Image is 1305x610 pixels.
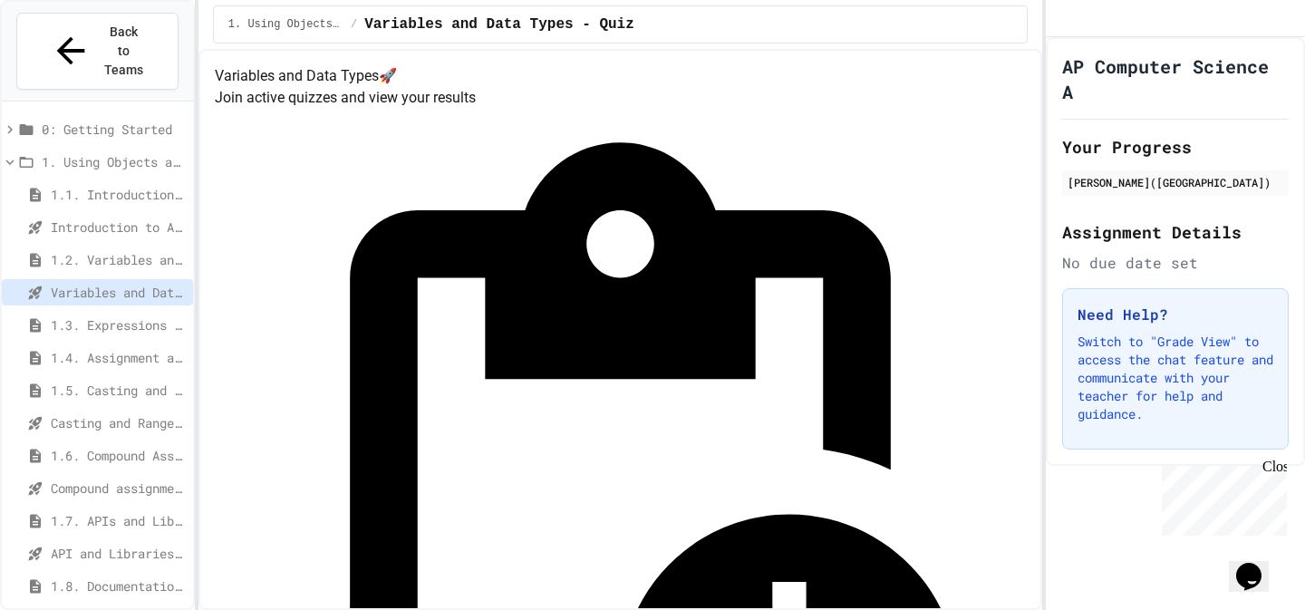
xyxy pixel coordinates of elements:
[215,87,1026,109] p: Join active quizzes and view your results
[364,14,634,35] span: Variables and Data Types - Quiz
[51,348,186,367] span: 1.4. Assignment and Input
[51,576,186,595] span: 1.8. Documentation with Comments and Preconditions
[1068,174,1283,190] div: [PERSON_NAME]([GEOGRAPHIC_DATA])
[51,381,186,400] span: 1.5. Casting and Ranges of Values
[228,17,343,32] span: 1. Using Objects and Methods
[1062,219,1289,245] h2: Assignment Details
[102,23,145,80] span: Back to Teams
[1062,134,1289,160] h2: Your Progress
[1062,252,1289,274] div: No due date set
[1078,333,1273,423] p: Switch to "Grade View" to access the chat feature and communicate with your teacher for help and ...
[1155,459,1287,536] iframe: chat widget
[42,120,186,139] span: 0: Getting Started
[16,13,179,90] button: Back to Teams
[51,218,186,237] span: Introduction to Algorithms, Programming, and Compilers
[351,17,357,32] span: /
[51,185,186,204] span: 1.1. Introduction to Algorithms, Programming, and Compilers
[51,413,186,432] span: Casting and Ranges of variables - Quiz
[7,7,125,115] div: Chat with us now!Close
[51,250,186,269] span: 1.2. Variables and Data Types
[1229,537,1287,592] iframe: chat widget
[51,544,186,563] span: API and Libraries - Topic 1.7
[215,65,1026,87] h4: Variables and Data Types 🚀
[1078,304,1273,325] h3: Need Help?
[51,446,186,465] span: 1.6. Compound Assignment Operators
[51,315,186,334] span: 1.3. Expressions and Output [New]
[51,283,186,302] span: Variables and Data Types - Quiz
[51,479,186,498] span: Compound assignment operators - Quiz
[51,511,186,530] span: 1.7. APIs and Libraries
[42,152,186,171] span: 1. Using Objects and Methods
[1062,53,1289,104] h1: AP Computer Science A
